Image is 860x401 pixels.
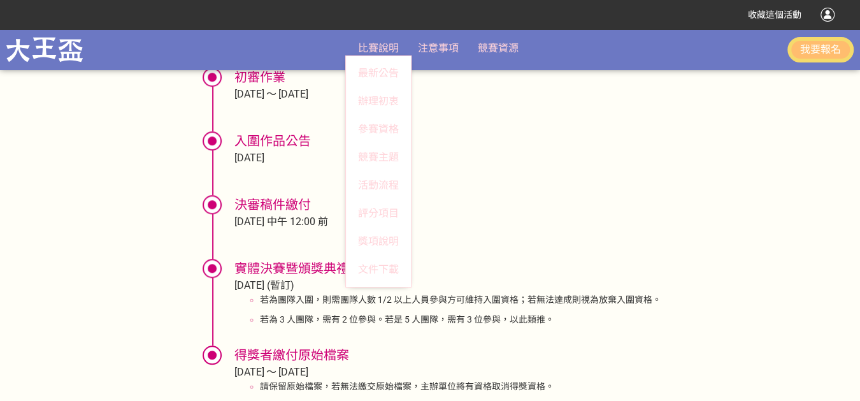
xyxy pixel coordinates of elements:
[358,42,399,54] span: 比賽說明
[260,295,661,305] span: 若為團隊入圍，則需團隊人數 1/2 以上人員參與方可維持入圍資格；若無法達成則視為放棄入圍資格。
[260,314,554,324] span: 若為 3 人團隊，需有 2 位參與。若是 5 人團隊，需有 3 位參與，以此類推。
[234,195,328,214] p: 決審稿件繳付
[264,87,308,102] span: [DATE]
[234,259,661,278] p: 實體決賽暨頒獎典禮
[346,143,411,171] a: 競賽主題
[6,33,83,67] img: 龍嚴大王盃
[346,87,411,115] a: 辦理初衷
[234,68,308,87] p: 初審作業
[264,365,308,380] span: [DATE]
[260,381,554,391] span: 請保留原始檔案，若無法繳交原始檔案，主辦單位將有資格取消得獎資格。
[234,346,554,365] p: 得獎者繳付原始檔案
[346,171,411,200] a: 活動流程
[234,365,264,380] span: [DATE]
[418,42,459,54] a: 注意事項
[346,228,411,256] a: 獎項說明
[346,115,411,143] a: 參賽資格
[234,131,311,150] p: 入圍作品公告
[787,37,854,62] button: 我要報名
[234,278,294,293] span: [DATE] (暫訂)
[234,87,264,102] span: [DATE]
[478,42,519,54] a: 競賽資源
[748,10,801,20] span: 收藏這個活動
[346,256,411,284] a: 文件下載
[234,214,328,230] span: [DATE] 中午 12:00 前
[346,59,411,87] a: 最新公告
[346,200,411,228] a: 評分項目
[234,150,264,166] span: [DATE]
